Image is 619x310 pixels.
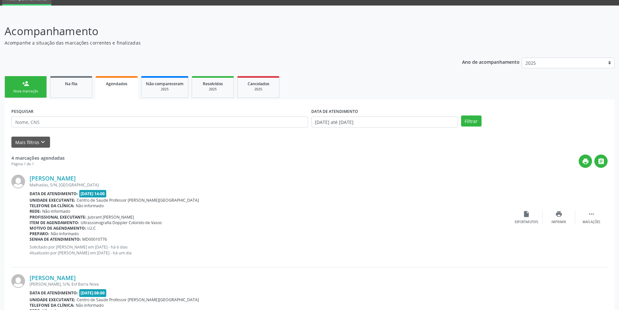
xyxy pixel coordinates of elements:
span: Não compareceram [146,81,184,87]
span: Jubrant [PERSON_NAME] [88,214,134,220]
div: [PERSON_NAME], S/N, Esf Barra Nova [30,281,510,287]
span: Centro de Saude Professor [PERSON_NAME][GEOGRAPHIC_DATA] [77,297,199,303]
button: Mais filtroskeyboard_arrow_down [11,137,50,148]
input: Nome, CNS [11,116,308,128]
b: Item de agendamento: [30,220,79,225]
span: Resolvidos [203,81,223,87]
span: Não informado [76,203,104,209]
div: Página 1 de 1 [11,161,65,167]
p: Solicitado por [PERSON_NAME] em [DATE] - há 6 dias Atualizado por [PERSON_NAME] em [DATE] - há um... [30,244,510,255]
img: img [11,175,25,188]
i: insert_drive_file [523,210,530,218]
i: print [555,210,562,218]
span: Cancelados [248,81,269,87]
span: I.U.C [87,225,96,231]
i: keyboard_arrow_down [39,139,46,146]
span: Não informado [76,303,104,308]
span: Ultrassonografia Doppler Colorido de Vasos [81,220,162,225]
a: [PERSON_NAME] [30,175,76,182]
span: [DATE] 08:00 [79,289,107,297]
b: Unidade executante: [30,297,75,303]
a: [PERSON_NAME] [30,274,76,281]
div: Mais ações [583,220,600,224]
b: Telefone da clínica: [30,203,74,209]
p: Acompanhe a situação das marcações correntes e finalizadas [5,39,432,46]
p: Acompanhamento [5,23,432,39]
label: PESQUISAR [11,106,33,116]
b: Data de atendimento: [30,191,78,196]
span: MD00010776 [82,236,107,242]
div: 2025 [146,87,184,92]
span: [DATE] 14:00 [79,190,107,197]
div: person_add [22,80,29,87]
span: Na fila [65,81,77,87]
span: Não informado [51,231,79,236]
img: img [11,274,25,288]
b: Unidade executante: [30,197,75,203]
b: Telefone da clínica: [30,303,74,308]
button: Filtrar [461,115,482,127]
span: Agendados [106,81,127,87]
span: Centro de Saude Professor [PERSON_NAME][GEOGRAPHIC_DATA] [77,197,199,203]
b: Motivo de agendamento: [30,225,86,231]
b: Data de atendimento: [30,290,78,296]
div: Malhadas, S/N, [GEOGRAPHIC_DATA] [30,182,510,188]
input: Selecione um intervalo [311,116,458,128]
b: Rede: [30,209,41,214]
b: Profissional executante: [30,214,86,220]
i: print [582,158,589,165]
div: Imprimir [551,220,566,224]
b: Preparo: [30,231,49,236]
p: Ano de acompanhamento [462,58,520,66]
div: 2025 [242,87,275,92]
div: Exportar (PDF) [515,220,538,224]
div: 2025 [197,87,229,92]
label: DATA DE ATENDIMENTO [311,106,358,116]
i:  [598,158,605,165]
i:  [588,210,595,218]
button:  [594,155,608,168]
button: print [579,155,592,168]
strong: 4 marcações agendadas [11,155,65,161]
div: Nova marcação [9,89,42,94]
span: Não informado [42,209,70,214]
b: Senha de atendimento: [30,236,81,242]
